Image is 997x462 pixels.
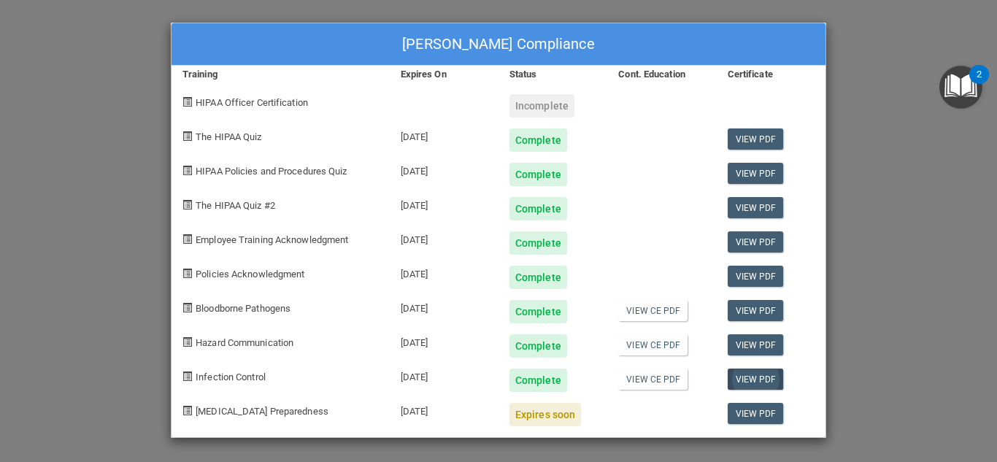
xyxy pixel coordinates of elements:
[196,97,308,108] span: HIPAA Officer Certification
[509,369,567,392] div: Complete
[390,66,498,83] div: Expires On
[509,128,567,152] div: Complete
[728,300,784,321] a: View PDF
[390,255,498,289] div: [DATE]
[196,166,347,177] span: HIPAA Policies and Procedures Quiz
[618,369,688,390] a: View CE PDF
[509,266,567,289] div: Complete
[509,94,574,118] div: Incomplete
[728,163,784,184] a: View PDF
[509,300,567,323] div: Complete
[728,266,784,287] a: View PDF
[172,23,825,66] div: [PERSON_NAME] Compliance
[196,234,348,245] span: Employee Training Acknowledgment
[196,337,293,348] span: Hazard Communication
[196,303,290,314] span: Bloodborne Pathogens
[728,369,784,390] a: View PDF
[509,231,567,255] div: Complete
[390,392,498,426] div: [DATE]
[939,66,982,109] button: Open Resource Center, 2 new notifications
[196,131,261,142] span: The HIPAA Quiz
[728,128,784,150] a: View PDF
[728,334,784,355] a: View PDF
[196,371,266,382] span: Infection Control
[509,403,581,426] div: Expires soon
[509,197,567,220] div: Complete
[196,406,328,417] span: [MEDICAL_DATA] Preparedness
[196,269,304,280] span: Policies Acknowledgment
[390,323,498,358] div: [DATE]
[728,403,784,424] a: View PDF
[390,220,498,255] div: [DATE]
[618,300,688,321] a: View CE PDF
[728,231,784,253] a: View PDF
[390,152,498,186] div: [DATE]
[607,66,716,83] div: Cont. Education
[172,66,390,83] div: Training
[390,118,498,152] div: [DATE]
[728,197,784,218] a: View PDF
[196,200,275,211] span: The HIPAA Quiz #2
[509,334,567,358] div: Complete
[977,74,982,93] div: 2
[498,66,607,83] div: Status
[390,289,498,323] div: [DATE]
[509,163,567,186] div: Complete
[618,334,688,355] a: View CE PDF
[390,186,498,220] div: [DATE]
[717,66,825,83] div: Certificate
[390,358,498,392] div: [DATE]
